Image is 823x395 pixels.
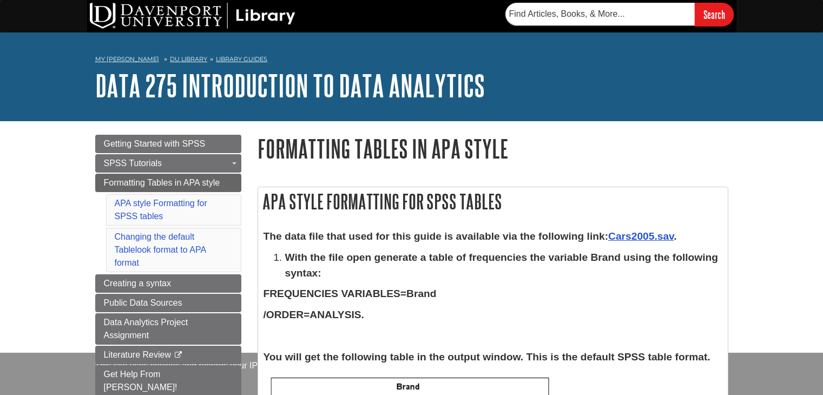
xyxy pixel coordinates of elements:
span: SPSS Tutorials [104,159,162,168]
a: Getting Started with SPSS [95,135,241,153]
b: The data file that used for this guide is available via the following link: . [264,231,677,242]
span: Literature Review [104,350,172,359]
b: /ORDER=ANALYSIS. [264,309,364,320]
a: Cars2005.sav [608,231,674,242]
a: SPSS Tutorials [95,154,241,173]
input: Find Articles, Books, & More... [505,3,695,25]
span: Formatting Tables in APA style [104,178,220,187]
span: Public Data Sources [104,298,182,307]
span: Data Analytics Project Assignment [104,318,188,340]
a: Library Guides [216,55,267,63]
form: Searches DU Library's articles, books, and more [505,3,734,26]
input: Search [695,3,734,26]
b: FREQUENCIES VARIABLES=Brand [264,288,437,299]
img: DU Library [90,3,295,29]
a: My [PERSON_NAME] [95,55,159,64]
a: Changing the default Tablelook format to APA format [115,232,206,267]
a: Creating a syntax [95,274,241,293]
span: Creating a syntax [104,279,172,288]
a: APA style Formatting for SPSS tables [115,199,207,221]
span: Getting Started with SPSS [104,139,206,148]
a: Formatting Tables in APA style [95,174,241,192]
span: Get Help From [PERSON_NAME]! [104,370,177,392]
b: With the file open generate a table of frequencies the variable Brand using the following syntax: [285,252,719,279]
a: DU Library [170,55,207,63]
h2: APA style Formatting for SPSS tables [258,187,728,216]
h1: Formatting Tables in APA style [258,135,728,162]
nav: breadcrumb [95,52,728,69]
a: DATA 275 Introduction to Data Analytics [95,69,485,102]
b: You will get the following table in the output window. This is the default SPSS table format. [264,351,710,363]
a: Data Analytics Project Assignment [95,313,241,345]
i: This link opens in a new window [173,352,182,359]
a: Public Data Sources [95,294,241,312]
a: Literature Review [95,346,241,364]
